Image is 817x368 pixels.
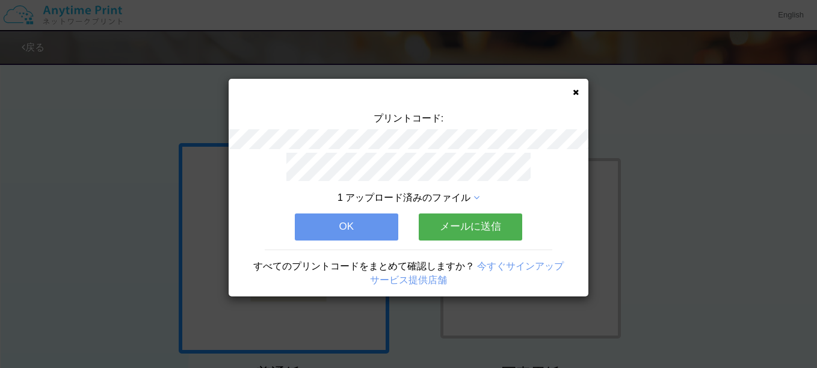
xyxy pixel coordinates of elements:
span: プリントコード: [374,113,443,123]
span: すべてのプリントコードをまとめて確認しますか？ [253,261,475,271]
button: OK [295,213,398,240]
span: 1 アップロード済みのファイル [338,192,470,203]
a: 今すぐサインアップ [477,261,564,271]
button: メールに送信 [419,213,522,240]
a: サービス提供店舗 [370,275,447,285]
